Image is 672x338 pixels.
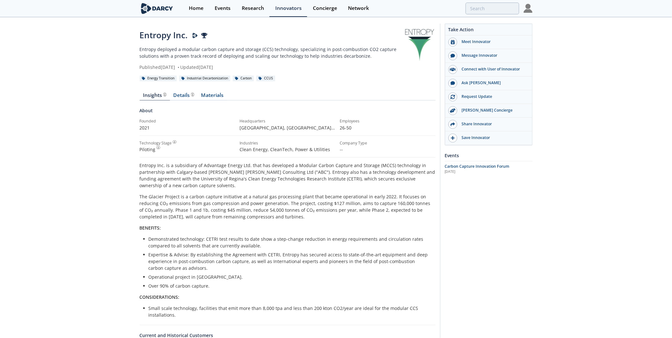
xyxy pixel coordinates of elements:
div: Save Innovator [457,135,529,141]
li: Small scale technology, facilities that emit more than 8,000 tpa and less than 200 kton CO2/year ... [149,305,431,318]
div: Headquarters [240,118,336,124]
img: Darcy Presenter [192,33,198,39]
div: Innovators [275,6,302,11]
div: Industrial Decarbonization [179,76,231,81]
p: [GEOGRAPHIC_DATA], [GEOGRAPHIC_DATA] , [GEOGRAPHIC_DATA] [240,124,336,131]
div: Connect with User of Innovator [457,66,529,72]
p: Entropy Inc. is a subsidiary of Advantage Energy Ltd. that has developed a Modular Carbon Capture... [140,162,436,189]
span: Carbon Capture Innovation Forum [445,164,510,169]
p: Expertise & Advise: By establishing the Agreement with CETRI, Entropy has secured access to state... [149,251,431,271]
div: Request Update [457,94,529,99]
p: Operational project in [GEOGRAPHIC_DATA]. [149,274,431,280]
div: Events [445,150,533,161]
div: [DATE] [445,169,533,174]
div: Message Innovator [457,53,529,58]
p: Demonstrated technology: CETRI test results to date show a step-change reduction in energy requir... [149,236,431,249]
div: Entropy Inc. [140,29,404,41]
a: Carbon Capture Innovation Forum [DATE] [445,164,533,174]
div: Events [215,6,231,11]
div: Technology Stage [140,140,172,146]
span: Clean Energy, CleanTech, Power & Utilities [240,146,330,152]
div: Founded [140,118,235,124]
div: Employees [340,118,436,124]
div: Take Action [445,26,532,35]
p: Over 90% of carbon capture. [149,283,431,289]
div: Published [DATE] Updated [DATE] [140,64,404,70]
div: Research [242,6,264,11]
div: Meet Innovator [457,39,529,45]
button: Save Innovator [445,131,532,145]
img: logo-wide.svg [140,3,174,14]
div: Carbon [233,76,254,81]
div: Industries [240,140,336,146]
div: Details [173,93,194,98]
div: [PERSON_NAME] Concierge [457,107,529,113]
div: Insights [143,93,166,98]
img: information.svg [157,146,160,150]
p: The Glacier Project is a carbon capture initiative at a natural gas processing plant that became ... [140,193,436,220]
div: Share Innovator [457,121,529,127]
img: Profile [524,4,533,13]
strong: CONSIDERATIONS: [140,294,180,300]
img: information.svg [163,93,167,96]
div: Ask [PERSON_NAME] [457,80,529,86]
div: Concierge [313,6,337,11]
strong: BENEFITS: [140,225,161,231]
div: Piloting [140,146,235,153]
div: Network [348,6,369,11]
p: -- [340,146,436,153]
img: information.svg [191,93,195,96]
div: Home [189,6,203,11]
input: Advanced Search [466,3,519,14]
div: About [140,107,436,118]
p: 2021 [140,124,235,131]
a: Insights [140,93,170,100]
div: Energy Transition [140,76,177,81]
p: 26-50 [340,124,436,131]
a: Materials [198,93,227,100]
div: Company Type [340,140,436,146]
a: Details [170,93,198,100]
p: Entropy deployed a modular carbon capture and storage (CCS) technology, specializing in post-comb... [140,46,404,59]
div: CCUS [256,76,276,81]
span: • [177,64,181,70]
img: information.svg [173,140,176,144]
